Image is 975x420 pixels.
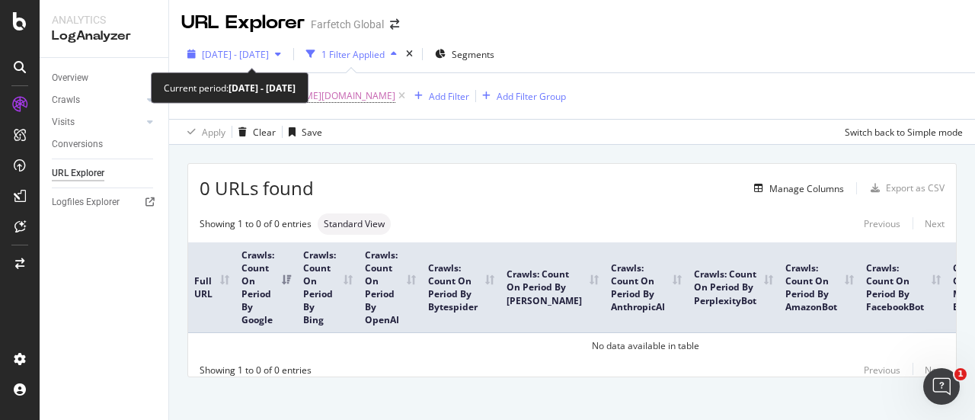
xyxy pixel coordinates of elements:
[886,181,945,194] div: Export as CSV
[452,48,494,61] span: Segments
[52,12,156,27] div: Analytics
[232,120,276,144] button: Clear
[225,85,395,107] span: [URL][DOMAIN_NAME][DOMAIN_NAME]
[497,90,566,103] div: Add Filter Group
[359,242,422,333] th: Crawls: Count On Period By OpenAI: activate to sort column ascending
[181,42,287,66] button: [DATE] - [DATE]
[283,120,322,144] button: Save
[202,126,225,139] div: Apply
[923,368,960,405] iframe: Intercom live chat
[865,176,945,200] button: Export as CSV
[429,90,469,103] div: Add Filter
[839,120,963,144] button: Switch back to Simple mode
[52,70,88,86] div: Overview
[779,242,860,333] th: Crawls: Count On Period By AmazonBot: activate to sort column ascending
[52,165,104,181] div: URL Explorer
[52,194,158,210] a: Logfiles Explorer
[769,182,844,195] div: Manage Columns
[253,126,276,139] div: Clear
[605,242,688,333] th: Crawls: Count On Period By AnthropicAI: activate to sort column ascending
[297,242,359,333] th: Crawls: Count On Period By Bing: activate to sort column ascending
[52,92,142,108] a: Crawls
[500,242,605,333] th: Crawls: Count On Period By ClaudeBot: activate to sort column ascending
[860,242,947,333] th: Crawls: Count On Period By FacebookBot: activate to sort column ascending
[403,46,416,62] div: times
[52,92,80,108] div: Crawls
[845,126,963,139] div: Switch back to Simple mode
[748,179,844,197] button: Manage Columns
[318,213,391,235] div: neutral label
[52,70,158,86] a: Overview
[200,364,312,377] div: Showing 1 to 0 of 0 entries
[229,82,296,95] b: [DATE] - [DATE]
[52,194,120,210] div: Logfiles Explorer
[52,136,158,152] a: Conversions
[324,220,385,229] span: Standard View
[188,242,235,333] th: Full URL: activate to sort column ascending
[52,136,103,152] div: Conversions
[300,42,403,66] button: 1 Filter Applied
[954,368,967,380] span: 1
[408,87,469,105] button: Add Filter
[52,27,156,45] div: LogAnalyzer
[688,242,779,333] th: Crawls: Count On Period By PerplexityBot: activate to sort column ascending
[311,17,384,32] div: Farfetch Global
[52,114,142,130] a: Visits
[181,10,305,36] div: URL Explorer
[235,242,297,333] th: Crawls: Count On Period By Google: activate to sort column ascending
[200,217,312,230] div: Showing 1 to 0 of 0 entries
[321,48,385,61] div: 1 Filter Applied
[52,165,158,181] a: URL Explorer
[390,19,399,30] div: arrow-right-arrow-left
[302,126,322,139] div: Save
[200,175,314,201] span: 0 URLs found
[181,120,225,144] button: Apply
[422,242,500,333] th: Crawls: Count On Period By Bytespider: activate to sort column ascending
[164,79,296,97] div: Current period:
[202,48,269,61] span: [DATE] - [DATE]
[476,87,566,105] button: Add Filter Group
[52,114,75,130] div: Visits
[429,42,500,66] button: Segments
